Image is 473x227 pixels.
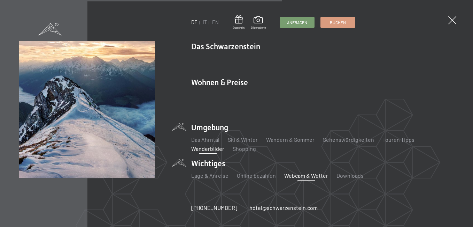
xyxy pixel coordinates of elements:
[233,26,245,30] span: Gutschein
[191,172,228,179] a: Lage & Anreise
[191,145,224,152] a: Wanderbilder
[287,20,307,25] span: Anfragen
[228,136,258,143] a: Ski & Winter
[251,16,266,29] a: Bildergalerie
[330,20,346,25] span: Buchen
[203,19,207,25] a: IT
[382,136,414,143] a: Touren Tipps
[233,145,256,152] a: Shopping
[251,26,266,30] span: Bildergalerie
[284,172,328,179] a: Webcam & Wetter
[249,204,318,212] a: hotel@schwarzenstein.com
[191,19,197,25] a: DE
[266,136,315,143] a: Wandern & Sommer
[280,17,314,28] a: Anfragen
[191,204,237,212] a: [PHONE_NUMBER]
[321,17,355,28] a: Buchen
[191,136,219,143] a: Das Ahrntal
[336,172,364,179] a: Downloads
[237,172,276,179] a: Online bezahlen
[212,19,219,25] a: EN
[323,136,374,143] a: Sehenswürdigkeiten
[233,15,245,30] a: Gutschein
